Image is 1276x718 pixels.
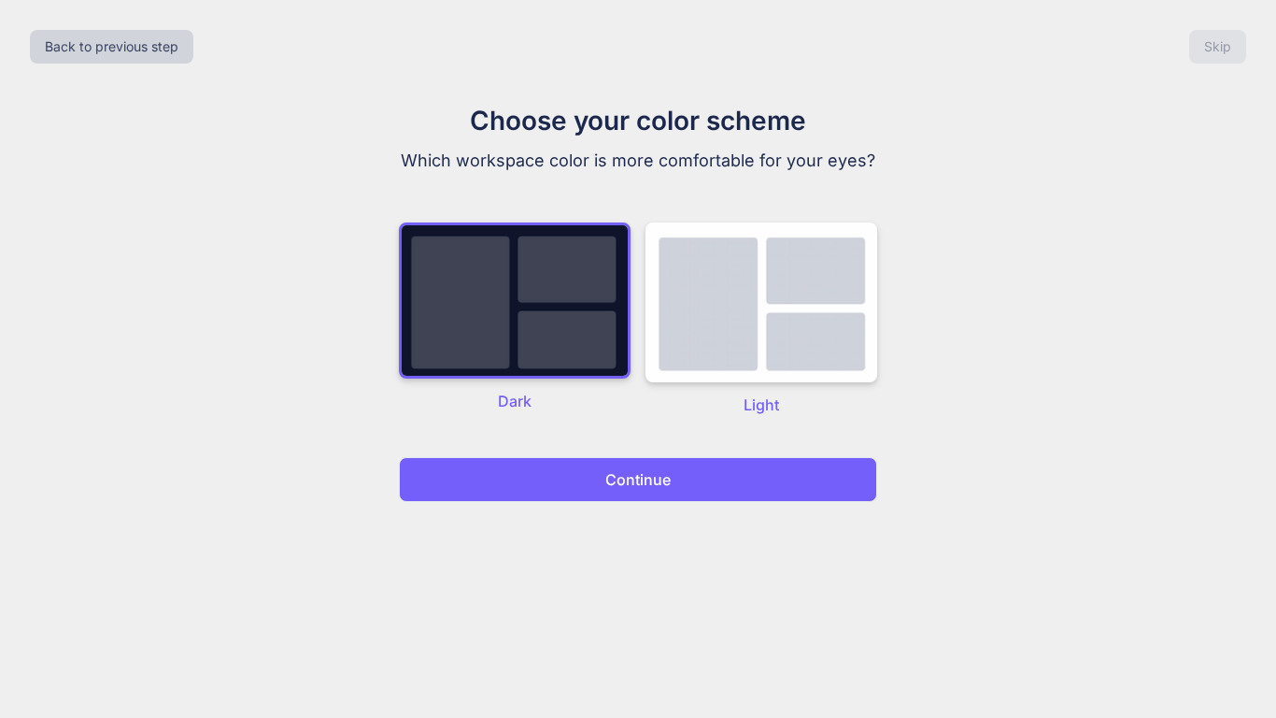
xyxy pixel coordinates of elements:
[324,148,952,174] p: Which workspace color is more comfortable for your eyes?
[645,223,877,382] img: dark
[399,390,631,412] p: Dark
[399,223,631,379] img: dark
[645,394,877,416] p: Light
[605,468,671,491] p: Continue
[1189,30,1246,64] button: Skip
[324,101,952,140] h1: Choose your color scheme
[30,30,193,64] button: Back to previous step
[399,457,877,502] button: Continue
